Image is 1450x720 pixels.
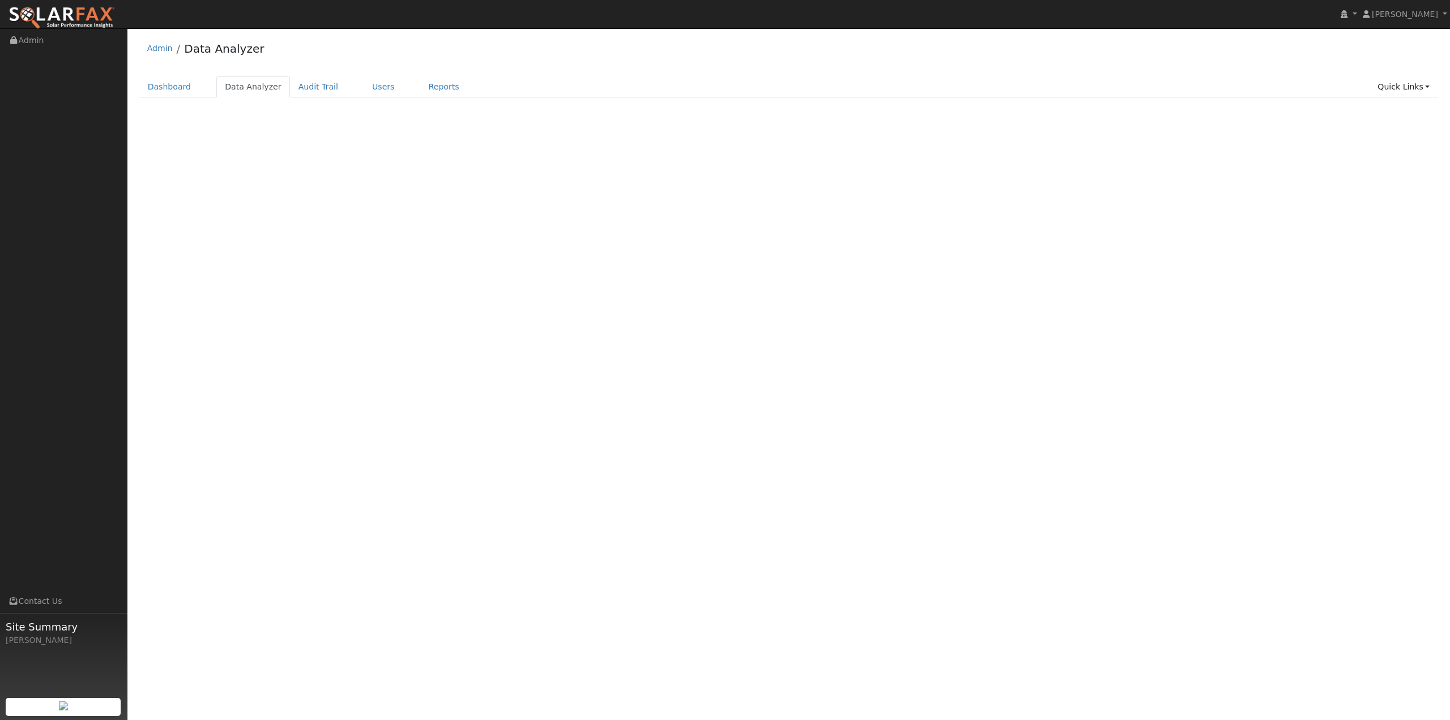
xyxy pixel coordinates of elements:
[216,76,290,97] a: Data Analyzer
[6,619,121,634] span: Site Summary
[1369,76,1438,97] a: Quick Links
[147,44,173,53] a: Admin
[420,76,468,97] a: Reports
[184,42,264,56] a: Data Analyzer
[139,76,200,97] a: Dashboard
[290,76,347,97] a: Audit Trail
[364,76,403,97] a: Users
[8,6,115,30] img: SolarFax
[1372,10,1438,19] span: [PERSON_NAME]
[59,701,68,710] img: retrieve
[6,634,121,646] div: [PERSON_NAME]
